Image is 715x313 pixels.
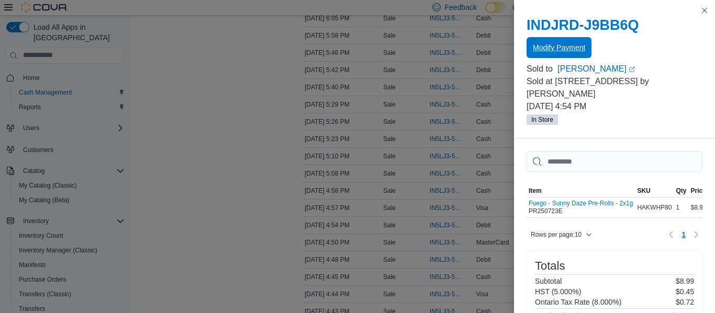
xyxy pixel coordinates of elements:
[665,228,677,241] button: Previous page
[529,200,633,215] div: PR250723E
[690,228,702,241] button: Next page
[527,228,596,241] button: Rows per page:10
[688,184,708,197] button: Price
[637,187,650,195] span: SKU
[629,66,635,73] svg: External link
[682,229,686,240] span: 1
[527,17,702,33] h2: INDJRD-J9BB6Q
[557,63,702,75] a: [PERSON_NAME]External link
[527,100,702,113] p: [DATE] 4:54 PM
[527,75,702,100] p: Sold at [STREET_ADDRESS] by [PERSON_NAME]
[531,115,553,124] span: In Store
[635,184,674,197] button: SKU
[533,42,585,53] span: Modify Payment
[529,200,633,207] button: Fuego - Sunny Daze Pre-Rolls - 2x1g
[677,226,690,243] button: Page 1 of 1
[698,4,711,17] button: Close this dialog
[676,287,694,296] p: $0.45
[676,277,694,285] p: $8.99
[527,63,555,75] div: Sold to
[527,184,635,197] button: Item
[527,114,558,125] span: In Store
[674,201,688,214] div: 1
[674,184,688,197] button: Qty
[535,287,581,296] h6: HST (5.000%)
[535,260,565,272] h3: Totals
[665,226,702,243] nav: Pagination for table: MemoryTable from EuiInMemoryTable
[529,187,542,195] span: Item
[688,201,708,214] div: $8.99
[676,187,686,195] span: Qty
[535,277,562,285] h6: Subtotal
[637,203,672,212] span: HAKWHP80
[690,187,706,195] span: Price
[527,151,702,172] input: This is a search bar. As you type, the results lower in the page will automatically filter.
[527,37,591,58] button: Modify Payment
[531,230,582,239] span: Rows per page : 10
[535,298,622,306] h6: Ontario Tax Rate (8.000%)
[677,226,690,243] ul: Pagination for table: MemoryTable from EuiInMemoryTable
[676,298,694,306] p: $0.72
